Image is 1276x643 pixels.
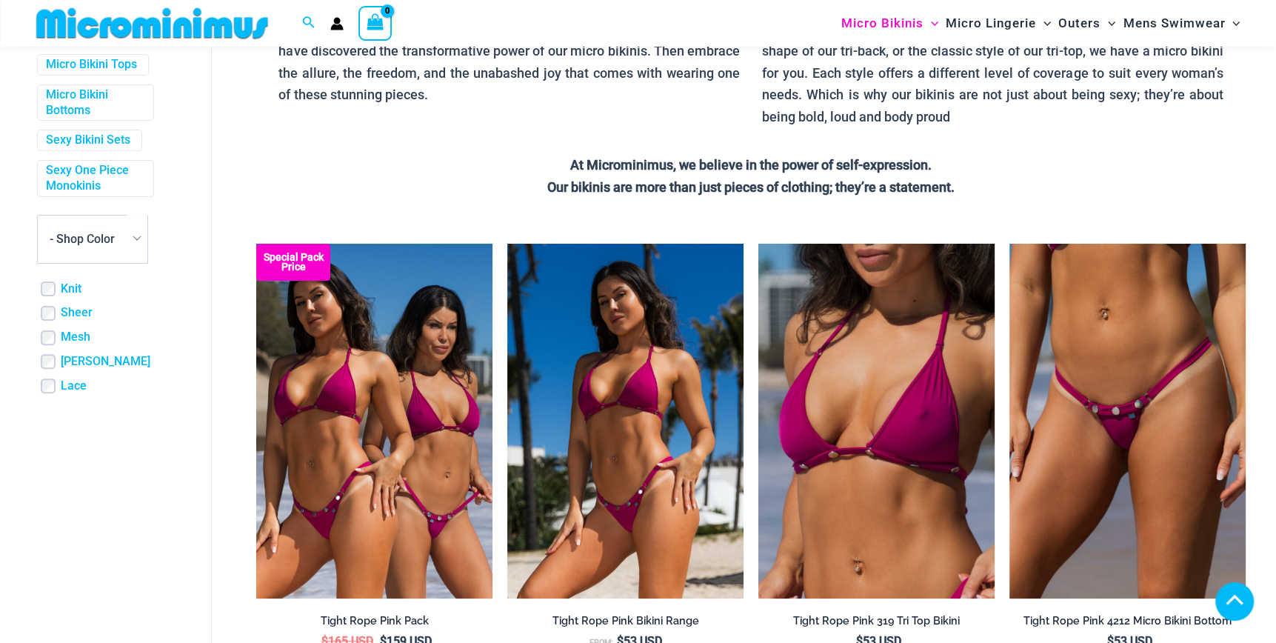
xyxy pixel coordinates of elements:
[302,14,315,33] a: Search icon link
[507,244,744,598] a: Tight Rope Pink 319 Top 4228 Thong 05Tight Rope Pink 319 Top 4228 Thong 06Tight Rope Pink 319 Top...
[835,2,1246,44] nav: Site Navigation
[1009,614,1246,628] h2: Tight Rope Pink 4212 Micro Bikini Bottom
[841,4,923,42] span: Micro Bikinis
[37,215,148,264] span: - Shop Color
[50,232,115,246] span: - Shop Color
[1123,4,1225,42] span: Mens Swimwear
[507,614,744,633] a: Tight Rope Pink Bikini Range
[1009,614,1246,633] a: Tight Rope Pink 4212 Micro Bikini Bottom
[330,17,344,30] a: Account icon link
[1055,4,1119,42] a: OutersMenu ToggleMenu Toggle
[30,7,274,40] img: MM SHOP LOGO FLAT
[61,330,90,345] a: Mesh
[61,379,87,394] a: Lace
[923,4,938,42] span: Menu Toggle
[758,614,995,633] a: Tight Rope Pink 319 Tri Top Bikini
[758,614,995,628] h2: Tight Rope Pink 319 Tri Top Bikini
[1225,4,1240,42] span: Menu Toggle
[256,253,330,272] b: Special Pack Price
[61,305,93,321] a: Sheer
[570,157,932,173] strong: At Microminimus, we believe in the power of self-expression.
[46,57,137,73] a: Micro Bikini Tops
[1036,4,1051,42] span: Menu Toggle
[1100,4,1115,42] span: Menu Toggle
[256,614,492,628] h2: Tight Rope Pink Pack
[1058,4,1100,42] span: Outers
[507,244,744,598] img: Tight Rope Pink 319 Top 4228 Thong 05
[61,354,150,370] a: [PERSON_NAME]
[358,6,393,40] a: View Shopping Cart, empty
[507,614,744,628] h2: Tight Rope Pink Bikini Range
[942,4,1055,42] a: Micro LingerieMenu ToggleMenu Toggle
[61,281,81,297] a: Knit
[838,4,942,42] a: Micro BikinisMenu ToggleMenu Toggle
[758,244,995,598] img: Tight Rope Pink 319 Top 01
[46,163,142,194] a: Sexy One Piece Monokinis
[1119,4,1243,42] a: Mens SwimwearMenu ToggleMenu Toggle
[1009,244,1246,598] a: Tight Rope Pink 319 4212 Micro 01Tight Rope Pink 319 4212 Micro 02Tight Rope Pink 319 4212 Micro 02
[1009,244,1246,598] img: Tight Rope Pink 319 4212 Micro 01
[38,216,147,263] span: - Shop Color
[46,133,130,148] a: Sexy Bikini Sets
[256,614,492,633] a: Tight Rope Pink Pack
[946,4,1036,42] span: Micro Lingerie
[46,87,142,119] a: Micro Bikini Bottoms
[256,244,492,598] a: Collection Pack F Collection Pack B (3)Collection Pack B (3)
[758,244,995,598] a: Tight Rope Pink 319 Top 01Tight Rope Pink 319 Top 4228 Thong 06Tight Rope Pink 319 Top 4228 Thong 06
[256,244,492,598] img: Collection Pack F
[547,179,955,195] strong: Our bikinis are more than just pieces of clothing; they’re a statement.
